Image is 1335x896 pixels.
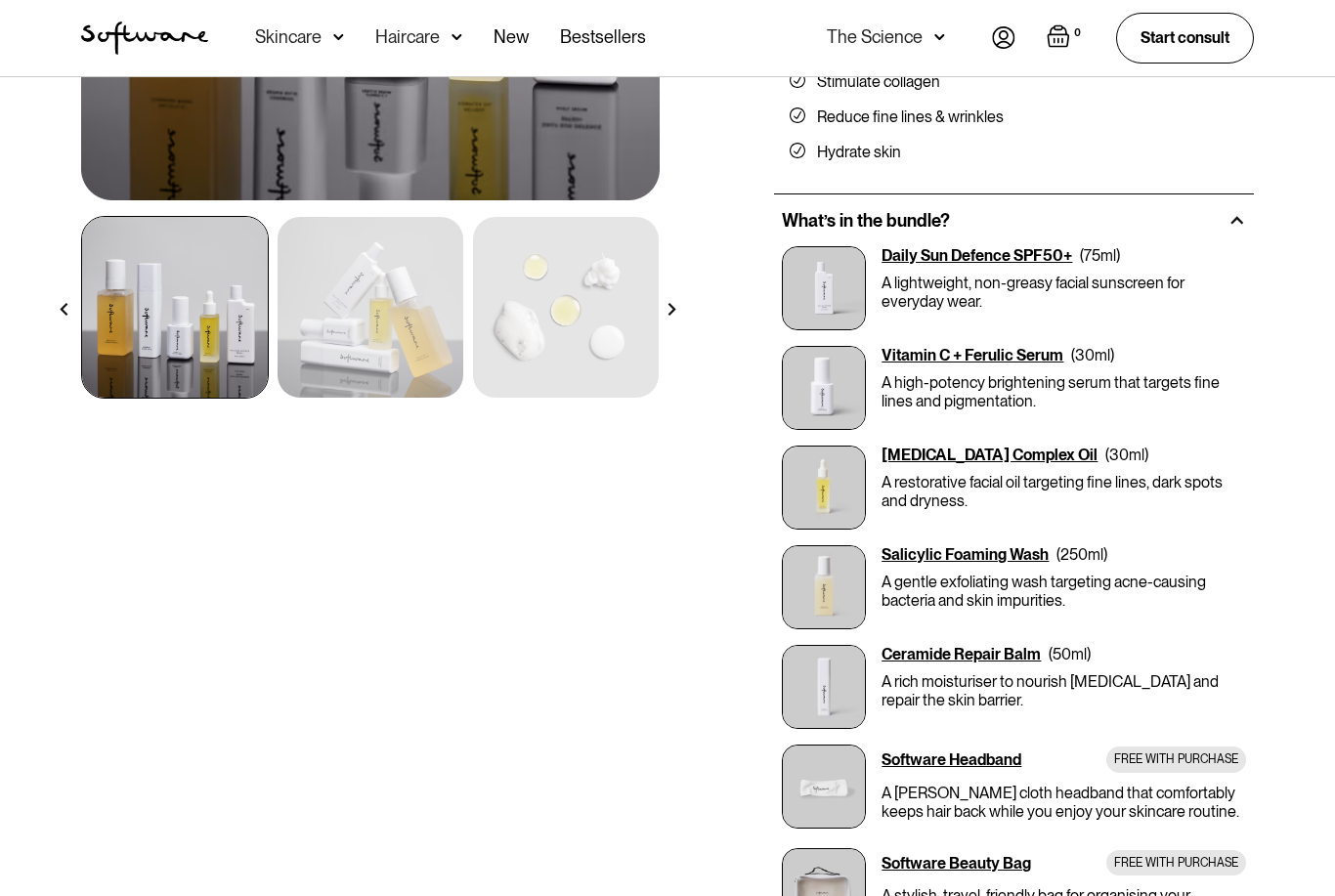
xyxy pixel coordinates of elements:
[1056,545,1060,564] div: (
[782,210,950,232] h2: What’s in the bundle?
[1075,346,1110,364] div: 30ml
[1114,856,1238,870] div: FREE WITH PURCHASE
[882,473,1246,510] p: A restorative facial oil targeting fine lines, dark spots and dryness.
[882,784,1246,821] p: A [PERSON_NAME] cloth headband that comfortably keeps hair back while you enjoy your skincare rou...
[934,27,945,47] img: arrow down
[666,303,678,316] img: arrow right
[1144,446,1148,464] div: )
[1103,545,1107,564] div: )
[1047,24,1085,52] a: Open empty cart
[882,645,1041,663] a: Ceramide Repair Balm
[1114,752,1238,766] div: FREE WITH PURCHASE
[375,27,440,47] div: Haircare
[81,21,208,55] a: home
[790,143,1238,162] li: Hydrate skin
[1084,246,1116,265] div: 75ml
[1116,13,1254,63] a: Start consult
[1105,446,1109,464] div: (
[1071,346,1075,364] div: (
[255,27,322,47] div: Skincare
[882,246,1072,265] a: Daily Sun Defence SPF50+
[790,72,1238,92] li: Stimulate collagen
[1060,545,1103,564] div: 250ml
[1109,446,1144,464] div: 30ml
[1049,645,1053,663] div: (
[1116,246,1120,265] div: )
[882,854,1031,873] div: Software Beauty Bag
[1080,246,1084,265] div: (
[452,27,462,47] img: arrow down
[882,672,1246,709] p: A rich moisturiser to nourish [MEDICAL_DATA] and repair the skin barrier.
[882,573,1246,610] p: A gentle exfoliating wash targeting acne-causing bacteria and skin impurities.
[882,446,1098,464] a: [MEDICAL_DATA] Complex Oil
[58,303,70,316] img: arrow left
[882,545,1049,564] a: Salicylic Foaming Wash
[1110,346,1114,364] div: )
[1070,24,1085,42] div: 0
[882,750,1021,769] div: Software Headband
[790,107,1238,127] li: Reduce fine lines & wrinkles
[81,21,208,55] img: Software Logo
[782,745,1246,832] a: Software HeadbandFREE WITH PURCHASEA [PERSON_NAME] cloth headband that comfortably keeps hair bac...
[882,346,1063,364] a: Vitamin C + Ferulic Serum
[1053,645,1087,663] div: 50ml
[1087,645,1091,663] div: )
[827,27,923,47] div: The Science
[882,274,1246,311] p: A lightweight, non-greasy facial sunscreen for everyday wear.
[882,373,1246,410] p: A high-potency brightening serum that targets fine lines and pigmentation.
[333,27,344,47] img: arrow down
